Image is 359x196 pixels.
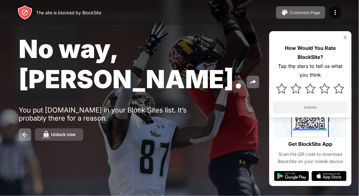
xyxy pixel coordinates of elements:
[343,35,348,40] img: rate-us-close.svg
[273,101,348,114] button: Submit
[305,83,316,94] img: star.svg
[17,5,32,20] img: header-logo.svg
[312,171,347,181] img: app-store.svg
[19,34,243,94] span: No way, [PERSON_NAME].
[290,10,320,15] div: Customize Page
[273,44,348,62] div: How Would You Rate BlockSite?
[276,6,325,19] button: Customize Page
[276,83,287,94] img: star.svg
[36,10,101,15] div: The site is blocked by BlockSite
[332,9,339,16] img: menu-icon.svg
[273,62,348,80] div: Tap the stars to tell us what you think
[281,9,289,16] img: pallet.svg
[19,106,211,122] div: You put [DOMAIN_NAME] in your Block Sites list. It’s probably there for a reason.
[319,83,330,94] img: star.svg
[274,171,309,181] img: google-play.svg
[291,83,301,94] img: star.svg
[249,78,257,86] img: share.svg
[334,83,344,94] img: star.svg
